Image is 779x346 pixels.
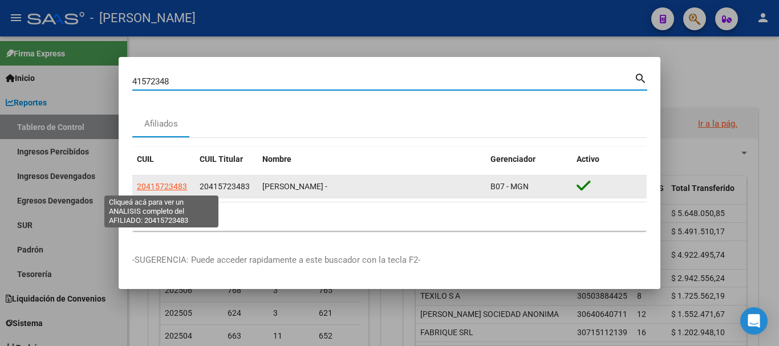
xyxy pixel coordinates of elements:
span: 20415723483 [137,182,187,191]
div: 1 total [132,202,647,231]
span: CUIL Titular [200,154,243,164]
div: [PERSON_NAME] - [262,180,481,193]
datatable-header-cell: Nombre [258,147,486,172]
span: Nombre [262,154,291,164]
div: Afiliados [144,117,178,131]
mat-icon: search [634,71,647,84]
datatable-header-cell: Activo [572,147,647,172]
span: B07 - MGN [490,182,529,191]
datatable-header-cell: CUIL Titular [195,147,258,172]
span: CUIL [137,154,154,164]
p: -SUGERENCIA: Puede acceder rapidamente a este buscador con la tecla F2- [132,254,647,267]
datatable-header-cell: Gerenciador [486,147,572,172]
span: Gerenciador [490,154,535,164]
span: 20415723483 [200,182,250,191]
datatable-header-cell: CUIL [132,147,195,172]
span: Activo [577,154,599,164]
div: Open Intercom Messenger [740,307,768,335]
